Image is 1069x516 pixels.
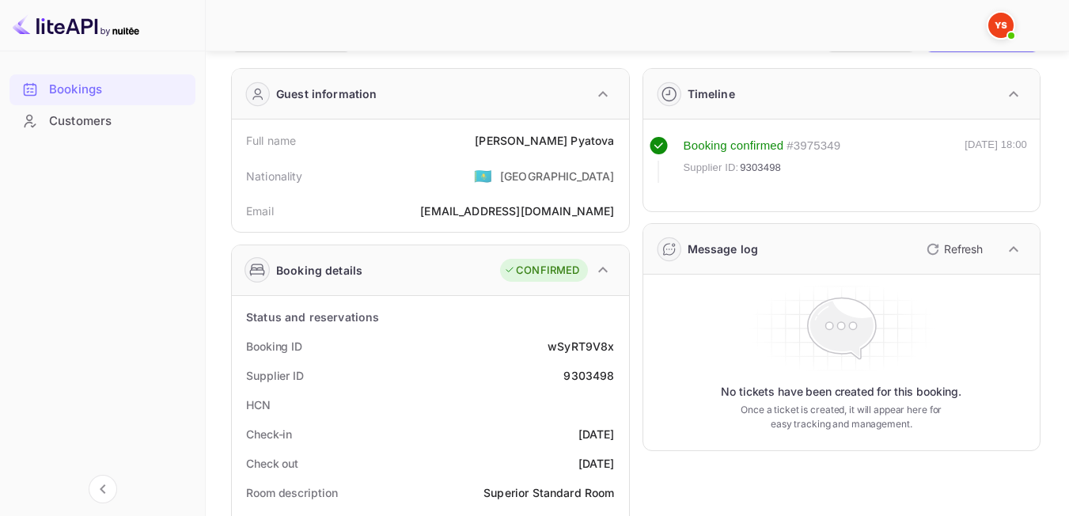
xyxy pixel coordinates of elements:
div: Customers [49,112,188,131]
div: Message log [688,241,759,257]
div: Check-in [246,426,292,442]
div: Booking confirmed [684,137,784,155]
div: Status and reservations [246,309,379,325]
div: Bookings [9,74,195,105]
div: CONFIRMED [504,263,579,279]
div: [GEOGRAPHIC_DATA] [500,168,615,184]
div: [DATE] [578,426,615,442]
div: [DATE] 18:00 [965,137,1027,183]
div: Timeline [688,85,735,102]
span: 9303498 [740,160,781,176]
div: 9303498 [563,367,614,384]
p: No tickets have been created for this booking. [721,384,961,400]
div: Full name [246,132,296,149]
img: LiteAPI logo [13,13,139,38]
a: Customers [9,106,195,135]
button: Collapse navigation [89,475,117,503]
a: Bookings [9,74,195,104]
span: United States [474,161,492,190]
div: Booking ID [246,338,302,355]
div: Email [246,203,274,219]
div: Bookings [49,81,188,99]
div: Guest information [276,85,377,102]
div: # 3975349 [787,137,840,155]
span: Supplier ID: [684,160,739,176]
div: Supplier ID [246,367,304,384]
div: Customers [9,106,195,137]
div: Room description [246,484,337,501]
div: wSyRT9V8x [548,338,614,355]
div: [PERSON_NAME] Pyatova [475,132,614,149]
div: Superior Standard Room [483,484,614,501]
div: [EMAIL_ADDRESS][DOMAIN_NAME] [420,203,614,219]
img: Yandex Support [988,13,1014,38]
div: Nationality [246,168,303,184]
div: HCN [246,396,271,413]
button: Refresh [917,237,989,262]
div: [DATE] [578,455,615,472]
div: Booking details [276,262,362,279]
p: Refresh [944,241,983,257]
div: Check out [246,455,298,472]
p: Once a ticket is created, it will appear here for easy tracking and management. [736,403,947,431]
